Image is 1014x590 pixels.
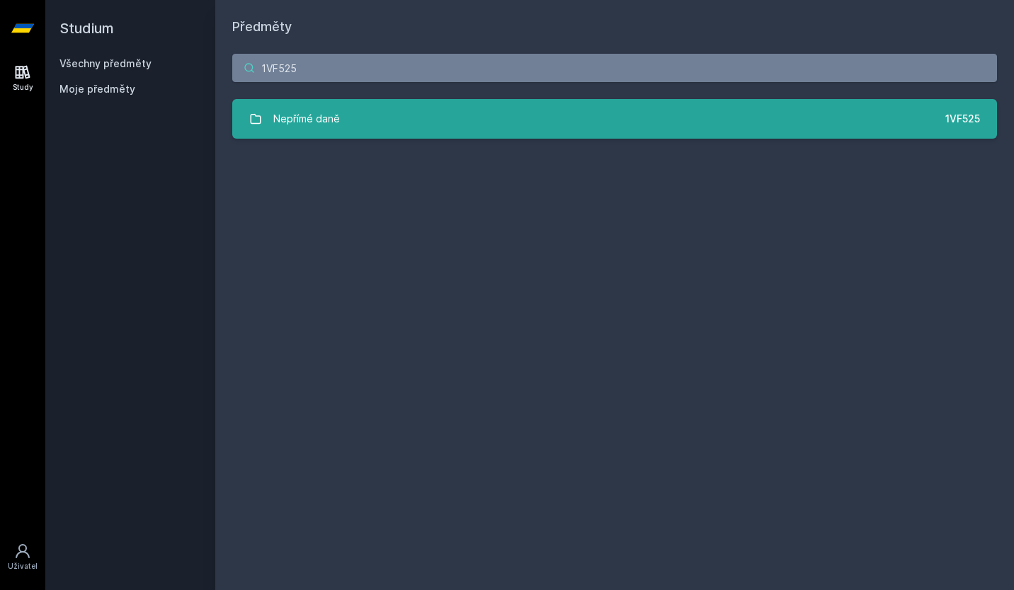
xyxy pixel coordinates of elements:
a: Všechny předměty [59,57,152,69]
div: 1VF525 [945,112,980,126]
div: Study [13,82,33,93]
div: Nepřímé daně [273,105,340,133]
a: Study [3,57,42,100]
input: Název nebo ident předmětu… [232,54,997,82]
a: Uživatel [3,536,42,579]
span: Moje předměty [59,82,135,96]
div: Uživatel [8,561,38,572]
a: Nepřímé daně 1VF525 [232,99,997,139]
h1: Předměty [232,17,997,37]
